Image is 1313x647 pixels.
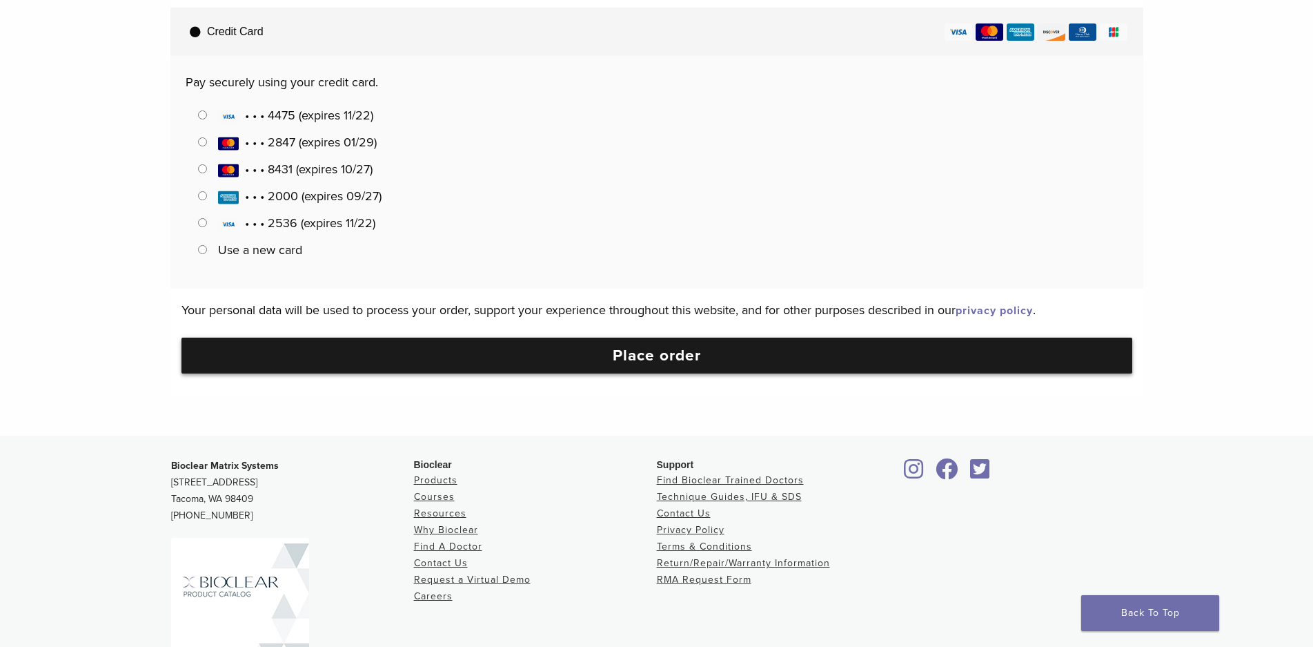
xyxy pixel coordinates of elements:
button: Place order [181,338,1132,374]
a: Bioclear [966,467,995,481]
strong: Bioclear Matrix Systems [171,460,279,472]
img: mastercard [976,23,1003,41]
img: dinersclub [1069,23,1096,41]
img: MasterCard [218,137,239,151]
a: Privacy Policy [657,524,724,536]
a: Bioclear [931,467,963,481]
a: Request a Virtual Demo [414,574,531,586]
img: Visa [218,110,239,124]
span: Support [657,459,694,470]
p: [STREET_ADDRESS] Tacoma, WA 98409 [PHONE_NUMBER] [171,458,414,524]
a: Back To Top [1081,595,1219,631]
span: • • • 4475 (expires 11/22) [218,108,373,123]
label: Credit Card [175,8,1143,56]
span: Bioclear [414,459,452,470]
a: RMA Request Form [657,574,751,586]
img: discover [1038,23,1065,41]
a: Bioclear [900,467,929,481]
img: Visa [218,218,239,231]
span: • • • 8431 (expires 10/27) [218,162,373,177]
a: Find A Doctor [414,541,482,552]
span: • • • 2847 (expires 01/29) [218,135,377,150]
a: Contact Us [657,508,711,519]
span: • • • 2000 (expires 09/27) [218,189,382,204]
a: Technique Guides, IFU & SDS [657,491,802,503]
p: Your personal data will be used to process your order, support your experience throughout this we... [181,300,1132,320]
a: Courses [414,491,455,503]
a: Careers [414,590,453,602]
a: Resources [414,508,466,519]
a: Find Bioclear Trained Doctors [657,474,804,486]
label: Use a new card [218,242,302,258]
p: Pay securely using your credit card. [186,72,1127,93]
span: • • • 2536 (expires 11/22) [218,215,375,231]
img: American Express [218,191,239,204]
img: MasterCard [218,164,239,177]
img: jcb [1100,23,1127,41]
a: Return/Repair/Warranty Information [657,557,830,569]
a: Terms & Conditions [657,541,752,552]
a: Why Bioclear [414,524,478,536]
img: amex [1007,23,1034,41]
a: Contact Us [414,557,468,569]
a: Products [414,474,457,486]
a: privacy policy [956,304,1033,318]
img: visa [945,23,972,41]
